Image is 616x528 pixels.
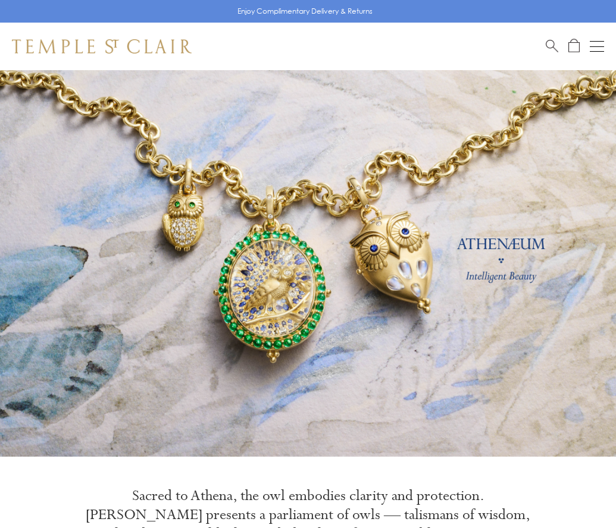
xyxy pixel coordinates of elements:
a: Search [546,39,558,54]
img: Temple St. Clair [12,39,192,54]
a: Open Shopping Bag [568,39,580,54]
p: Enjoy Complimentary Delivery & Returns [237,5,373,17]
button: Open navigation [590,39,604,54]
